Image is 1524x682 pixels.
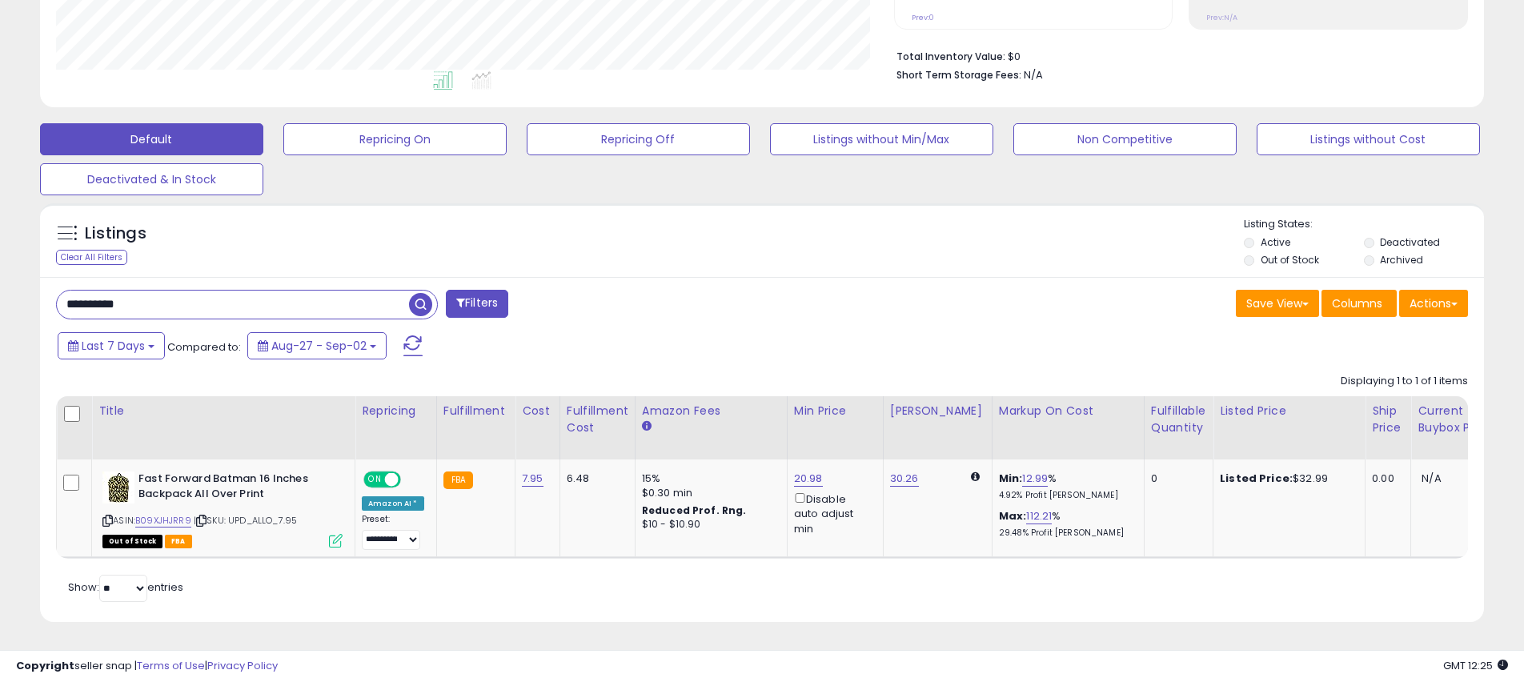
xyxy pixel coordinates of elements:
button: Deactivated & In Stock [40,163,263,195]
div: Amazon Fees [642,403,780,419]
div: $0.30 min [642,486,775,500]
span: All listings that are currently out of stock and unavailable for purchase on Amazon [102,535,162,548]
a: Terms of Use [137,658,205,673]
b: Reduced Prof. Rng. [642,503,747,517]
label: Deactivated [1380,235,1440,249]
span: Last 7 Days [82,338,145,354]
div: [PERSON_NAME] [890,403,985,419]
h5: Listings [85,223,146,245]
label: Archived [1380,253,1423,267]
div: 0.00 [1372,471,1398,486]
a: 7.95 [522,471,543,487]
button: Aug-27 - Sep-02 [247,332,387,359]
div: Cost [522,403,553,419]
small: Prev: N/A [1206,13,1237,22]
span: N/A [1422,471,1441,486]
button: Last 7 Days [58,332,165,359]
span: N/A [1024,67,1043,82]
span: | SKU: UPD_ALLO_7.95 [194,514,297,527]
b: Total Inventory Value: [896,50,1005,63]
p: 29.48% Profit [PERSON_NAME] [999,528,1132,539]
div: $10 - $10.90 [642,518,775,532]
a: 112.21 [1026,508,1052,524]
span: OFF [399,473,424,487]
div: Repricing [362,403,430,419]
p: Listing States: [1244,217,1484,232]
p: 4.92% Profit [PERSON_NAME] [999,490,1132,501]
button: Repricing On [283,123,507,155]
span: Show: entries [68,580,183,595]
button: Listings without Min/Max [770,123,993,155]
b: Min: [999,471,1023,486]
div: Amazon AI * [362,496,424,511]
b: Max: [999,508,1027,524]
div: Current Buybox Price [1418,403,1500,436]
span: FBA [165,535,192,548]
div: Markup on Cost [999,403,1137,419]
button: Default [40,123,263,155]
b: Short Term Storage Fees: [896,68,1021,82]
button: Filters [446,290,508,318]
div: Fulfillable Quantity [1151,403,1206,436]
div: seller snap | | [16,659,278,674]
i: Calculated using Dynamic Max Price. [971,471,980,482]
a: 20.98 [794,471,823,487]
div: % [999,509,1132,539]
button: Listings without Cost [1257,123,1480,155]
img: 51w+7S-EX2L._SL40_.jpg [102,471,134,503]
span: 2025-09-10 12:25 GMT [1443,658,1508,673]
a: Privacy Policy [207,658,278,673]
th: The percentage added to the cost of goods (COGS) that forms the calculator for Min & Max prices. [992,396,1144,459]
span: Aug-27 - Sep-02 [271,338,367,354]
div: $32.99 [1220,471,1353,486]
a: 12.99 [1022,471,1048,487]
div: Preset: [362,514,424,550]
a: B09XJHJRR9 [135,514,191,528]
div: % [999,471,1132,501]
small: Prev: 0 [912,13,934,22]
button: Non Competitive [1013,123,1237,155]
div: Fulfillment [443,403,508,419]
label: Active [1261,235,1290,249]
div: Disable auto adjust min [794,490,871,536]
div: Title [98,403,348,419]
span: Compared to: [167,339,241,355]
div: Ship Price [1372,403,1404,436]
small: Amazon Fees. [642,419,652,434]
li: $0 [896,46,1457,65]
button: Repricing Off [527,123,750,155]
div: Fulfillment Cost [567,403,628,436]
div: 6.48 [567,471,623,486]
button: Actions [1399,290,1468,317]
small: FBA [443,471,473,489]
div: Clear All Filters [56,250,127,265]
div: Listed Price [1220,403,1358,419]
button: Save View [1236,290,1319,317]
button: Columns [1321,290,1397,317]
b: Fast Forward Batman 16 Inches Backpack All Over Print [138,471,333,505]
span: Columns [1332,295,1382,311]
label: Out of Stock [1261,253,1319,267]
b: Listed Price: [1220,471,1293,486]
a: 30.26 [890,471,919,487]
div: 0 [1151,471,1201,486]
span: ON [365,473,385,487]
div: Displaying 1 to 1 of 1 items [1341,374,1468,389]
div: ASIN: [102,471,343,546]
div: Min Price [794,403,876,419]
strong: Copyright [16,658,74,673]
div: 15% [642,471,775,486]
